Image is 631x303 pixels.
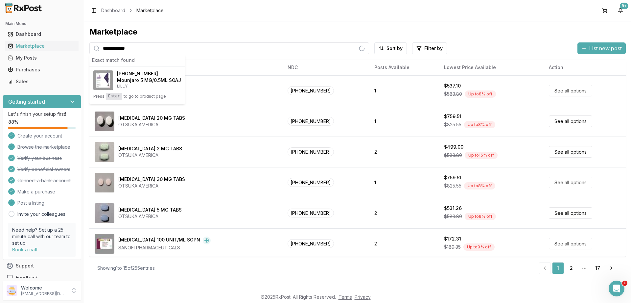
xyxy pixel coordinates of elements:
span: $189.35 [444,244,461,250]
nav: pagination [539,262,618,274]
button: Sales [3,76,81,87]
a: Marketplace [5,40,79,52]
a: See all options [549,238,592,249]
span: Press [93,94,105,99]
span: $583.80 [444,213,462,220]
button: Support [3,260,81,272]
button: My Posts [3,53,81,63]
span: Make a purchase [17,189,55,195]
div: Showing 1 to 15 of 255 entries [97,265,155,271]
a: Go to next page [605,262,618,274]
span: List new post [589,44,622,52]
span: Marketplace [136,7,164,14]
span: Post a listing [17,200,44,206]
div: OTSUKA AMERICA [118,121,185,128]
th: Posts Available [369,60,439,75]
iframe: Intercom live chat [609,281,624,296]
th: Action [544,60,626,75]
div: Up to 8 % off [464,121,495,128]
img: User avatar [7,285,17,296]
span: Create your account [17,133,62,139]
span: 88 % [8,119,18,125]
h2: Main Menu [5,21,79,26]
div: $759.51 [444,174,461,181]
div: [MEDICAL_DATA] 100 UNIT/ML SOPN [118,237,200,244]
span: [PHONE_NUMBER] [288,117,334,126]
div: Up to 9 % off [465,213,496,220]
span: $583.80 [444,152,462,159]
span: $583.80 [444,91,462,97]
div: [MEDICAL_DATA] 20 MG TABS [118,115,185,121]
img: Mounjaro 5 MG/0.5ML SOAJ [93,70,113,90]
kbd: Enter [106,93,122,100]
th: Drug Name [89,60,282,75]
span: Browse the marketplace [17,144,70,150]
button: Feedback [3,272,81,284]
img: Abilify 30 MG TABS [95,173,114,192]
span: [PHONE_NUMBER] [288,178,334,187]
span: Sort by [386,45,403,52]
th: Lowest Price Available [439,60,544,75]
span: 1 [622,281,627,286]
div: [MEDICAL_DATA] 5 MG TABS [118,207,182,213]
h3: Getting started [8,98,45,106]
div: $499.00 [444,144,463,150]
div: My Posts [8,55,76,61]
a: See all options [549,146,592,158]
button: Filter by [412,42,447,54]
button: Sort by [374,42,407,54]
div: Dashboard [8,31,76,38]
a: See all options [549,177,592,188]
a: Invite your colleagues [17,211,65,217]
td: 2 [369,198,439,228]
button: List new post [577,42,626,54]
button: Marketplace [3,41,81,51]
div: $531.26 [444,205,462,212]
span: [PHONE_NUMBER] [288,147,334,156]
td: 2 [369,137,439,167]
a: 1 [552,262,564,274]
span: $825.55 [444,121,461,128]
p: LILLY [117,84,181,89]
div: SANOFI PHARMACEUTICALS [118,244,211,251]
div: Up to 15 % off [465,152,498,159]
div: $172.31 [444,236,461,242]
a: Dashboard [5,28,79,40]
a: Dashboard [101,7,125,14]
span: Connect a bank account [17,177,71,184]
button: Dashboard [3,29,81,39]
img: Abilify 2 MG TABS [95,142,114,162]
div: $537.10 [444,83,461,89]
nav: breadcrumb [101,7,164,14]
a: See all options [549,85,592,96]
a: Purchases [5,64,79,76]
div: $759.51 [444,113,461,120]
th: NDC [282,60,369,75]
a: Privacy [355,294,371,300]
a: See all options [549,207,592,219]
p: Let's finish your setup first! [8,111,76,117]
p: [EMAIL_ADDRESS][DOMAIN_NAME] [21,291,67,296]
p: Need help? Set up a 25 minute call with our team to set up. [12,227,72,246]
a: List new post [577,46,626,52]
td: 2 [369,228,439,259]
img: Abilify 20 MG TABS [95,112,114,131]
div: Marketplace [89,27,626,37]
div: Purchases [8,66,76,73]
a: Terms [339,294,352,300]
span: Verify beneficial owners [17,166,70,173]
a: 17 [592,262,603,274]
span: to go to product page [124,94,166,99]
span: Filter by [424,45,443,52]
span: [PHONE_NUMBER] [117,70,158,77]
td: 1 [369,75,439,106]
span: [PHONE_NUMBER] [288,86,334,95]
div: OTSUKA AMERICA [118,152,182,159]
span: Verify your business [17,155,62,162]
div: Sales [8,78,76,85]
td: 1 [369,106,439,137]
button: Purchases [3,64,81,75]
div: Exact match found [89,54,185,66]
a: 2 [565,262,577,274]
p: Welcome [21,285,67,291]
